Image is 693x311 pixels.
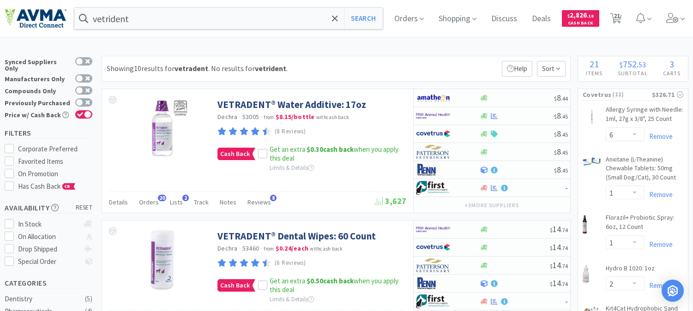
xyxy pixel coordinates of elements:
[255,64,286,73] strong: vetrident
[583,107,601,126] img: 516374a87bc84583951ca083a71c4f3a_757512.png
[276,244,309,252] strong: $0.24 / each
[550,224,568,234] span: 14
[242,244,259,252] span: 53460
[652,90,683,100] div: $326.71
[107,64,288,73] span: Showing 10 results for . No results for .
[416,91,451,105] img: 3331a67d23dc422aa21b1ec98afbf632_11.png
[416,240,451,254] img: 77fca1acd8b6420a9015268ca798ef17_1.png
[217,230,376,242] a: VETRADENT® Dental Wipes: 60 Count
[655,69,688,78] h4: Carts
[416,163,451,177] img: e1133ece90fa4a959c5ae41b0808c578_9.png
[18,182,76,191] span: Has Cash Back
[5,128,92,138] h5: Filters
[247,198,271,206] span: Reviews
[537,61,566,77] span: Sort
[18,256,79,267] div: Special Order
[606,105,683,127] a: Allergy Syringe with Needle: 1ml, 27g x 3/8", 25 Count
[554,128,568,139] span: 8
[5,203,92,213] h5: Availability
[416,258,451,272] img: f5e969b455434c6296c6d81ef179fa71_3.png
[18,168,93,179] div: On Promotion
[528,15,554,23] a: Deals
[587,13,594,19] span: . 18
[550,227,553,233] span: $
[662,280,684,302] div: Open Intercom Messenger
[561,131,568,138] span: . 45
[276,113,315,121] strong: $8.15 / bottle
[307,276,354,285] strong: cash back
[5,278,92,288] h5: Categories
[217,113,238,121] a: Dechra
[194,198,209,206] span: Track
[554,167,557,174] span: $
[63,184,72,189] span: CB
[275,127,306,137] p: (8 Reviews)
[550,263,553,269] span: $
[76,203,93,213] span: reset
[554,146,568,157] span: 8
[488,15,521,23] a: Discuss
[218,280,252,291] span: Cash Back
[375,196,406,206] span: 3,627
[270,276,398,294] span: Get an extra when you apply this deal
[578,69,610,78] h4: Items
[264,114,274,120] span: from
[170,198,183,206] span: Lists
[242,113,259,121] span: 53005
[583,157,601,166] img: c681fa8e291e4a638967b64739b42c85_31878.png
[416,294,451,308] img: 67d67680309e4a0bb49a5ff0391dcc42_6.png
[239,244,241,252] span: ·
[18,156,93,167] div: Favorited Items
[217,98,366,111] a: VETRADENT® Water Additive: 17oz
[590,58,599,70] span: 21
[416,222,451,236] img: f6b2451649754179b5b4e0c70c3f7cb0_2.png
[136,98,188,158] img: a7ffd59cec6c4bd99f4f33209fba0e27_392215.jpg
[565,296,568,306] span: -
[554,131,557,138] span: $
[139,198,159,206] span: Orders
[132,230,192,290] img: a696c6f2533e49c49cf1a9302ef8ea46_197313.jpeg
[610,69,655,78] h4: Subtotal
[620,60,623,69] span: $
[5,74,71,82] div: Manufacturers Only
[623,58,637,70] span: 752
[307,145,354,154] strong: cash back
[550,242,568,252] span: 14
[18,244,79,255] div: Drop Shipped
[5,110,71,118] div: Price w/ Cash Back
[18,219,79,230] div: In Stock
[567,21,594,27] span: Cash Back
[109,198,128,206] span: Details
[554,95,557,102] span: $
[583,215,587,233] img: c0ccdded0de4438499eb41697d571216_35128.png
[567,11,594,19] span: 2,826
[239,113,241,121] span: ·
[5,9,66,28] img: e4e33dab9f054f5782a47901c742baa9_102.png
[550,281,553,287] span: $
[561,95,568,102] span: . 44
[5,293,79,305] div: Dentistry
[645,190,673,199] a: Remove
[550,245,553,251] span: $
[460,199,524,212] button: +3more suppliers
[606,213,683,235] a: Florazil+ Probiotic Spray: 6oz, 12 Count
[583,265,589,283] img: 186722887f914651b09ac5eb59b13c94_26693.png
[218,148,252,160] span: Cash Back
[307,145,323,154] span: $0.30
[264,245,274,252] span: from
[316,114,349,120] span: with cash back
[310,245,343,252] span: with cash back
[561,281,568,287] span: . 74
[502,61,532,77] p: Help
[260,113,262,121] span: ·
[416,181,451,195] img: 67d67680309e4a0bb49a5ff0391dcc42_6.png
[645,132,673,141] a: Remove
[416,145,451,159] img: f5e969b455434c6296c6d81ef179fa71_3.png
[307,276,323,285] span: $0.50
[639,60,646,69] span: 53
[606,155,683,186] a: Anxitane (L-Theanine) Chewable Tablets: 50mg (Small Dog/Cat), 30 Count
[561,113,568,120] span: . 45
[611,90,651,99] span: ( 11 )
[260,244,262,252] span: ·
[550,260,568,270] span: 14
